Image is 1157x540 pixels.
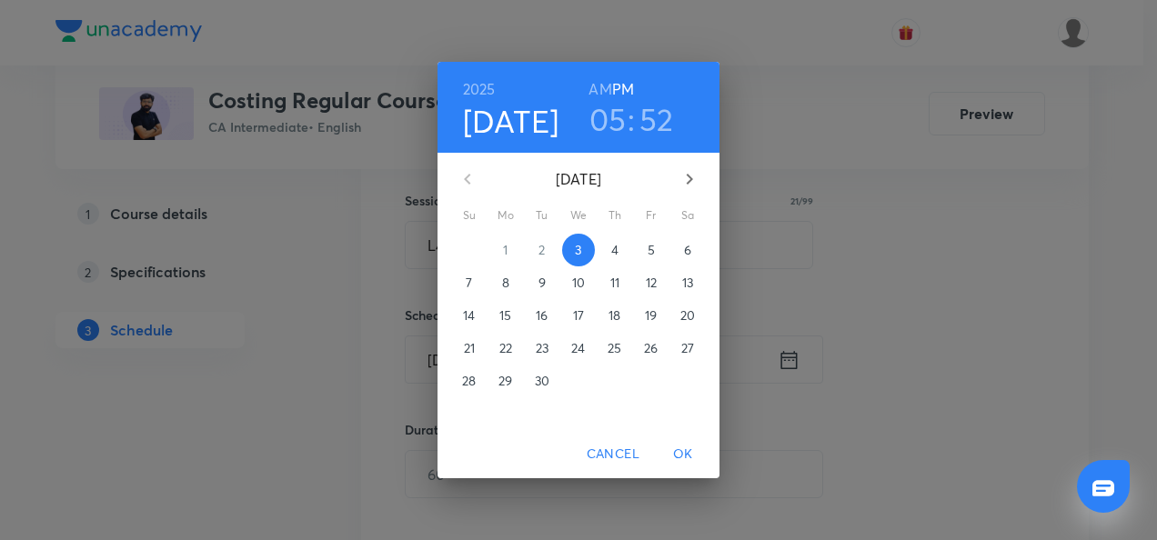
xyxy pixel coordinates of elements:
p: 7 [466,274,472,292]
p: 8 [502,274,509,292]
button: PM [612,76,634,102]
p: 23 [536,339,548,357]
p: 5 [648,241,655,259]
button: 6 [671,234,704,266]
button: 4 [599,234,631,266]
button: 20 [671,299,704,332]
button: 16 [526,299,558,332]
span: Cancel [587,443,639,465]
span: Tu [526,206,558,225]
p: 15 [499,306,511,325]
button: 28 [453,365,486,397]
span: We [562,206,595,225]
p: 18 [609,306,620,325]
button: 23 [526,332,558,365]
button: 11 [599,266,631,299]
button: 05 [589,100,627,138]
button: AM [589,76,611,102]
p: 21 [464,339,475,357]
span: Su [453,206,486,225]
button: 15 [489,299,522,332]
p: 13 [682,274,693,292]
button: 2025 [463,76,496,102]
button: 9 [526,266,558,299]
p: 26 [644,339,658,357]
span: Th [599,206,631,225]
span: Sa [671,206,704,225]
p: 20 [680,306,695,325]
p: 6 [684,241,691,259]
button: 13 [671,266,704,299]
button: 27 [671,332,704,365]
span: OK [661,443,705,465]
button: [DATE] [463,102,559,140]
button: 22 [489,332,522,365]
button: 25 [599,332,631,365]
p: 17 [573,306,584,325]
button: 8 [489,266,522,299]
button: 17 [562,299,595,332]
span: Fr [635,206,668,225]
button: 26 [635,332,668,365]
p: 3 [575,241,581,259]
button: 24 [562,332,595,365]
h3: : [628,100,635,138]
p: 4 [611,241,619,259]
button: 5 [635,234,668,266]
p: 16 [536,306,548,325]
p: 14 [463,306,475,325]
p: 24 [571,339,585,357]
button: 12 [635,266,668,299]
p: 22 [499,339,512,357]
button: 3 [562,234,595,266]
button: 14 [453,299,486,332]
button: 30 [526,365,558,397]
button: 29 [489,365,522,397]
p: 9 [538,274,546,292]
p: [DATE] [489,168,668,190]
p: 11 [610,274,619,292]
p: 19 [645,306,657,325]
p: 29 [498,372,512,390]
span: Mo [489,206,522,225]
p: 10 [572,274,585,292]
button: 7 [453,266,486,299]
button: OK [654,437,712,471]
button: Cancel [579,437,647,471]
button: 52 [639,100,674,138]
p: 12 [646,274,657,292]
p: 27 [681,339,694,357]
p: 30 [535,372,549,390]
button: 18 [599,299,631,332]
p: 25 [608,339,621,357]
button: 21 [453,332,486,365]
p: 28 [462,372,476,390]
button: 10 [562,266,595,299]
button: 19 [635,299,668,332]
